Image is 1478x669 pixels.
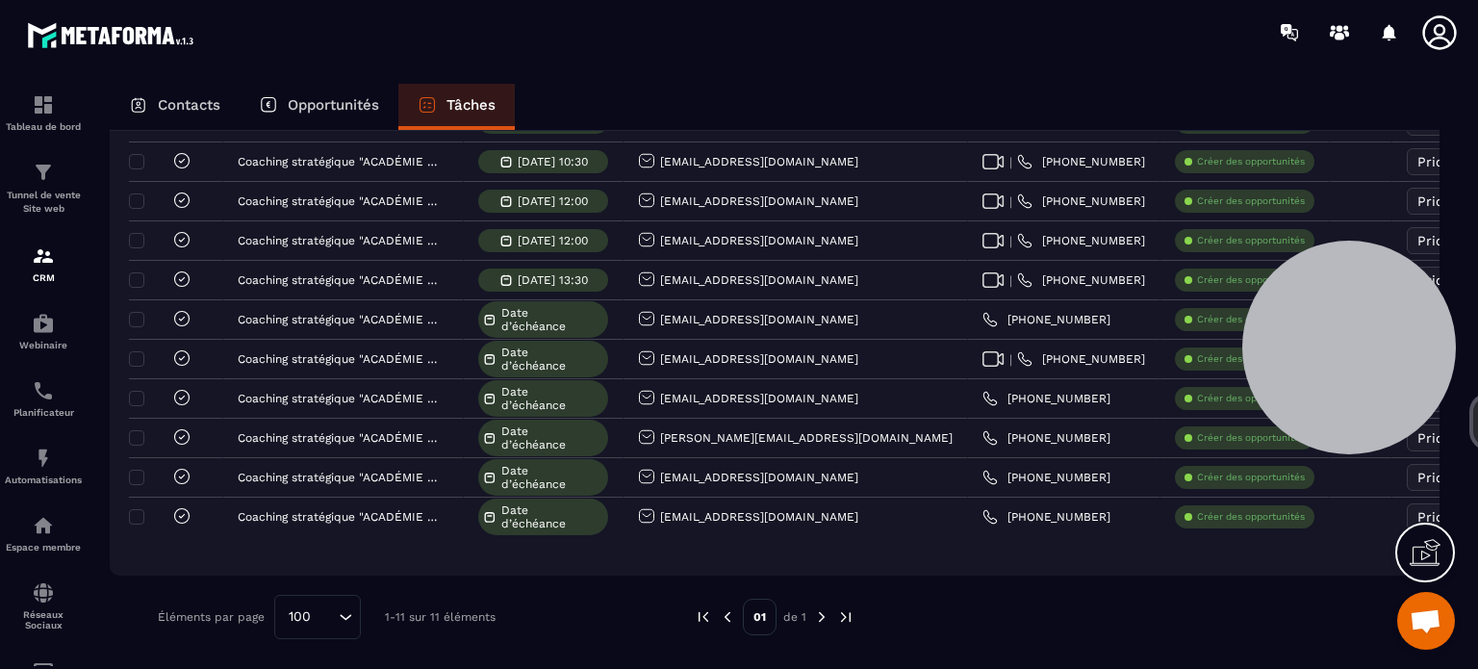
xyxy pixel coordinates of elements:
[1417,233,1466,248] span: Priorité
[1197,471,1305,484] p: Créer des opportunités
[5,340,82,350] p: Webinaire
[743,599,777,635] p: 01
[5,121,82,132] p: Tableau de bord
[158,610,265,624] p: Éléments par page
[1197,234,1305,247] p: Créer des opportunités
[982,470,1110,485] a: [PHONE_NUMBER]
[238,471,444,484] p: Coaching stratégique "ACADÉMIE RÉSURGENCE"
[837,608,854,626] img: next
[783,609,806,625] p: de 1
[238,155,444,168] p: Coaching stratégique "ACADÉMIE RÉSURGENCE"
[501,306,603,333] span: Date d’échéance
[238,431,444,445] p: Coaching stratégique "ACADÉMIE RÉSURGENCE"
[238,234,444,247] p: Coaching stratégique "ACADÉMIE RÉSURGENCE"
[274,595,361,639] div: Search for option
[1197,431,1305,445] p: Créer des opportunités
[238,273,444,287] p: Coaching stratégique "ACADÉMIE RÉSURGENCE"
[288,96,379,114] p: Opportunités
[1009,194,1012,209] span: |
[32,514,55,537] img: automations
[1417,193,1466,209] span: Priorité
[5,189,82,216] p: Tunnel de vente Site web
[238,510,444,524] p: Coaching stratégique "ACADÉMIE RÉSURGENCE"
[5,500,82,567] a: automationsautomationsEspace membre
[719,608,736,626] img: prev
[1197,510,1305,524] p: Créer des opportunités
[501,346,603,373] span: Date d’échéance
[5,407,82,418] p: Planificateur
[32,379,55,402] img: scheduler
[501,503,603,530] span: Date d’échéance
[110,84,240,130] a: Contacts
[1417,509,1466,525] span: Priorité
[982,391,1110,406] a: [PHONE_NUMBER]
[385,610,496,624] p: 1-11 sur 11 éléments
[1009,234,1012,248] span: |
[695,608,712,626] img: prev
[27,17,200,53] img: logo
[982,509,1110,525] a: [PHONE_NUMBER]
[1017,351,1145,367] a: [PHONE_NUMBER]
[1009,273,1012,288] span: |
[238,352,444,366] p: Coaching stratégique "ACADÉMIE RÉSURGENCE"
[5,146,82,230] a: formationformationTunnel de vente Site web
[518,273,588,287] p: [DATE] 13:30
[32,447,55,470] img: automations
[240,84,398,130] a: Opportunités
[282,606,318,628] span: 100
[501,425,603,451] span: Date d’échéance
[501,464,603,491] span: Date d’échéance
[5,609,82,630] p: Réseaux Sociaux
[32,581,55,605] img: social-network
[1417,154,1466,169] span: Priorité
[1197,392,1305,405] p: Créer des opportunités
[518,194,588,208] p: [DATE] 12:00
[32,312,55,335] img: automations
[813,608,830,626] img: next
[518,155,588,168] p: [DATE] 10:30
[1417,470,1466,485] span: Priorité
[1017,193,1145,209] a: [PHONE_NUMBER]
[1197,194,1305,208] p: Créer des opportunités
[1017,272,1145,288] a: [PHONE_NUMBER]
[1017,233,1145,248] a: [PHONE_NUMBER]
[158,96,220,114] p: Contacts
[5,272,82,283] p: CRM
[446,96,496,114] p: Tâches
[5,230,82,297] a: formationformationCRM
[1397,592,1455,650] div: Ouvrir le chat
[5,432,82,500] a: automationsautomationsAutomatisations
[32,93,55,116] img: formation
[501,385,603,412] span: Date d’échéance
[1197,155,1305,168] p: Créer des opportunités
[1017,154,1145,169] a: [PHONE_NUMBER]
[32,161,55,184] img: formation
[1197,313,1305,326] p: Créer des opportunités
[1009,155,1012,169] span: |
[32,244,55,268] img: formation
[5,297,82,365] a: automationsautomationsWebinaire
[238,313,444,326] p: Coaching stratégique "ACADÉMIE RÉSURGENCE"
[5,365,82,432] a: schedulerschedulerPlanificateur
[1009,352,1012,367] span: |
[1197,273,1305,287] p: Créer des opportunités
[1197,352,1305,366] p: Créer des opportunités
[5,475,82,485] p: Automatisations
[238,392,444,405] p: Coaching stratégique "ACADÉMIE RÉSURGENCE"
[5,542,82,553] p: Espace membre
[982,430,1110,446] a: [PHONE_NUMBER]
[5,79,82,146] a: formationformationTableau de bord
[982,312,1110,327] a: [PHONE_NUMBER]
[398,84,515,130] a: Tâches
[318,606,334,628] input: Search for option
[5,567,82,645] a: social-networksocial-networkRéseaux Sociaux
[518,234,588,247] p: [DATE] 12:00
[238,194,444,208] p: Coaching stratégique "ACADÉMIE RÉSURGENCE"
